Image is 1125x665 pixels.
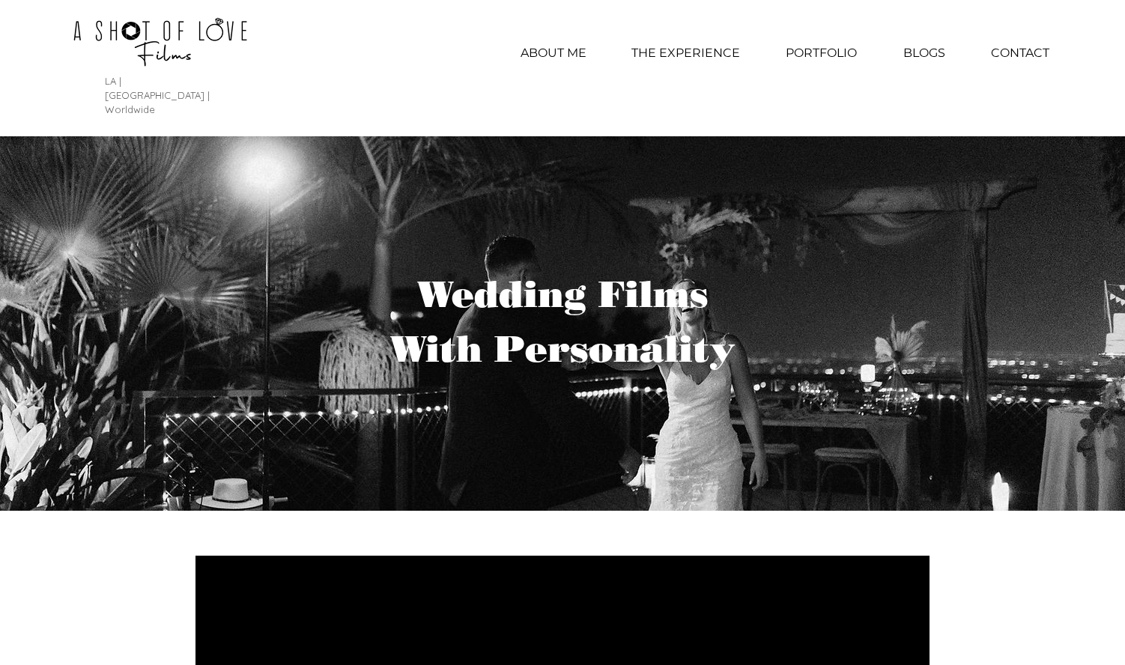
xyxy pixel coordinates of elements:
a: THE EXPERIENCE [610,34,762,72]
a: ABOUT ME [497,34,610,72]
nav: Site [497,34,1072,72]
p: BLOGS [896,34,953,72]
p: ABOUT ME [513,34,594,72]
div: PORTFOLIO [762,34,880,72]
span: LA | [GEOGRAPHIC_DATA] | Worldwide [105,75,210,115]
p: CONTACT [983,34,1057,72]
p: THE EXPERIENCE [624,34,748,72]
span: Wedding Films With Personality [390,272,736,371]
a: CONTACT [968,34,1072,72]
p: PORTFOLIO [778,34,864,72]
a: BLOGS [880,34,968,72]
